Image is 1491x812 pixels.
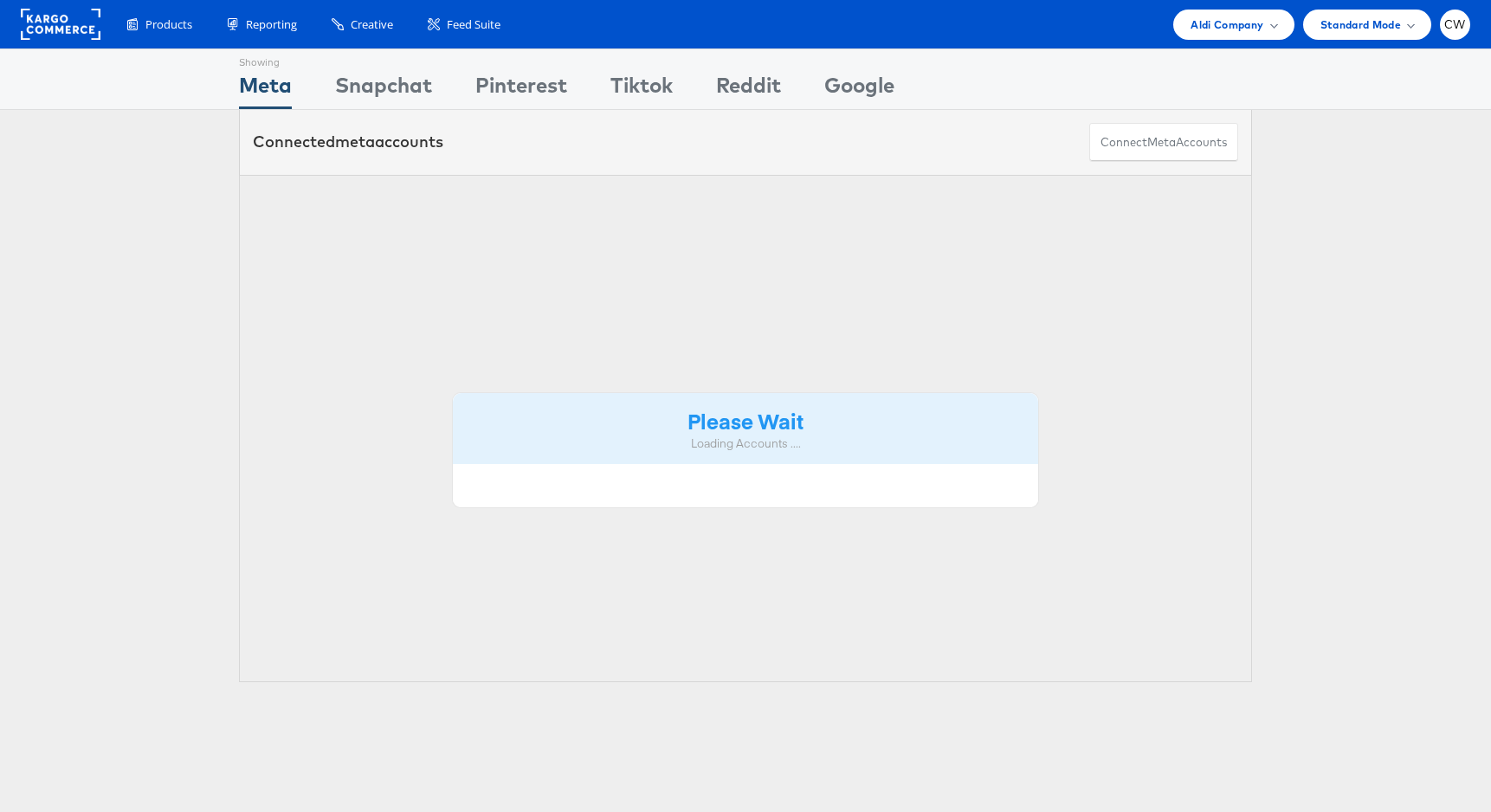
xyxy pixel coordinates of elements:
[335,132,375,151] span: meta
[145,16,192,33] span: Products
[610,70,673,109] div: Tiktok
[687,406,804,435] strong: Please Wait
[716,70,781,109] div: Reddit
[239,70,292,109] div: Meta
[1089,123,1238,162] button: ConnectmetaAccounts
[1147,134,1176,151] span: meta
[1320,16,1401,34] span: Standard Mode
[239,49,292,70] div: Showing
[447,16,500,33] span: Feed Suite
[246,16,297,33] span: Reporting
[475,70,567,109] div: Pinterest
[351,16,393,33] span: Creative
[824,70,894,109] div: Google
[1191,16,1263,34] span: Aldi Company
[466,435,1025,452] div: Loading Accounts ....
[335,70,432,109] div: Snapchat
[1444,19,1466,30] span: CW
[253,131,443,153] div: Connected accounts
